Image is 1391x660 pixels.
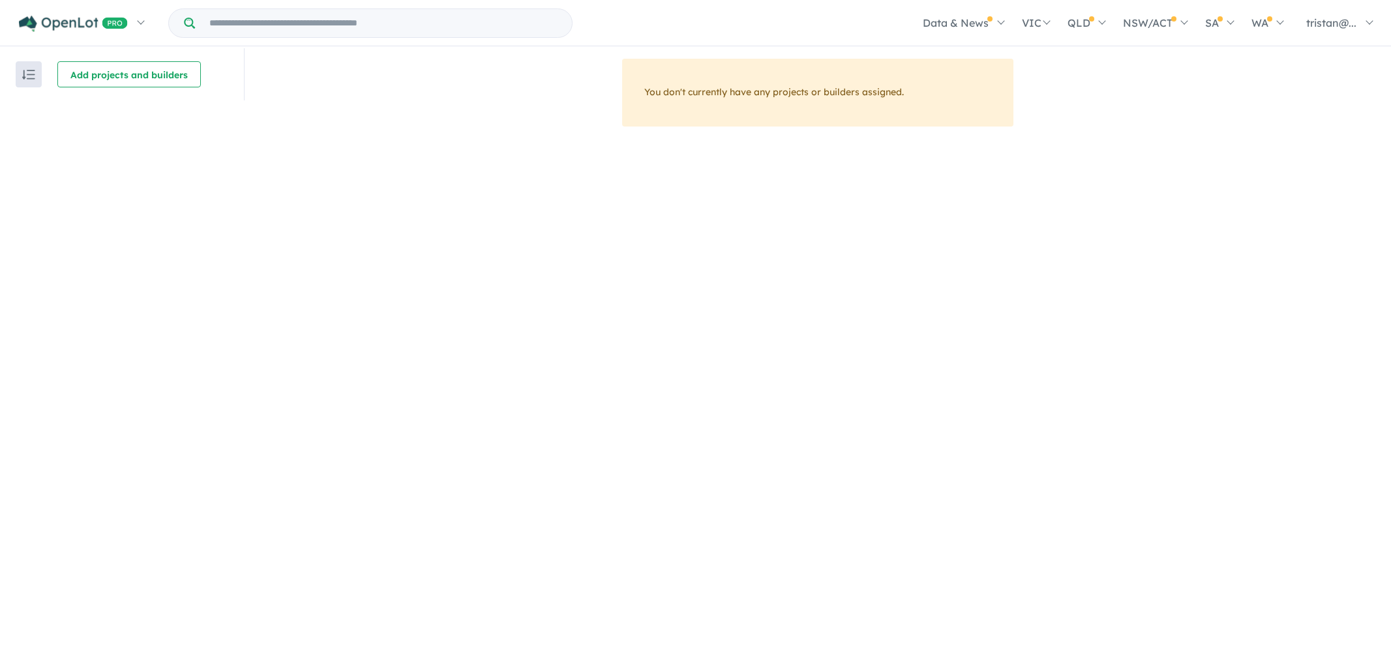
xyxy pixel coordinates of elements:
[19,16,128,32] img: Openlot PRO Logo White
[1306,16,1356,29] span: tristan@...
[57,61,201,87] button: Add projects and builders
[198,9,569,37] input: Try estate name, suburb, builder or developer
[22,70,35,80] img: sort.svg
[622,59,1013,127] div: You don't currently have any projects or builders assigned.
